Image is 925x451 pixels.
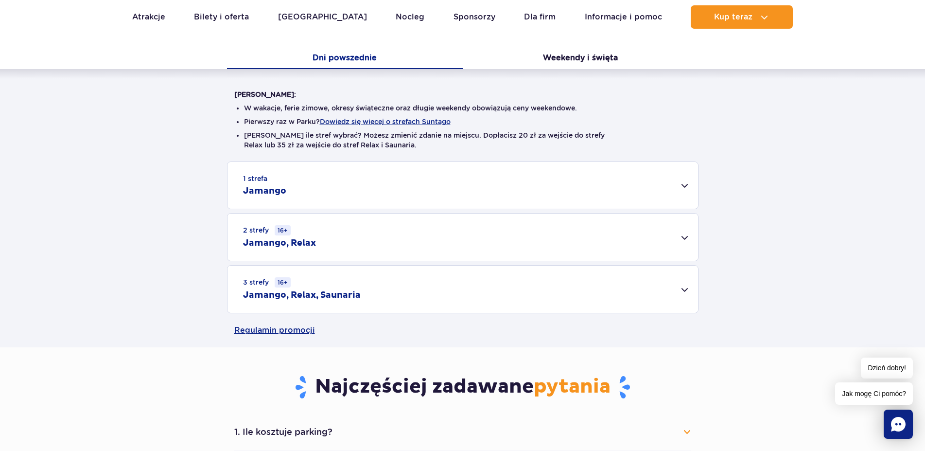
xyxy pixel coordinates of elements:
li: [PERSON_NAME] ile stref wybrać? Możesz zmienić zdanie na miejscu. Dopłacisz 20 zł za wejście do s... [244,130,681,150]
a: Sponsorzy [454,5,495,29]
a: Informacje i pomoc [585,5,662,29]
a: Atrakcje [132,5,165,29]
span: Kup teraz [714,13,752,21]
small: 16+ [275,225,291,235]
li: Pierwszy raz w Parku? [244,117,681,126]
h2: Jamango, Relax, Saunaria [243,289,361,301]
h2: Jamango, Relax [243,237,316,249]
a: Nocleg [396,5,424,29]
small: 16+ [275,277,291,288]
div: Chat [884,410,913,439]
button: 1. Ile kosztuje parking? [234,421,691,443]
button: Weekendy i święta [463,49,698,69]
button: Dowiedz się więcej o strefach Suntago [320,118,451,126]
h3: Najczęściej zadawane [234,375,691,400]
a: Bilety i oferta [194,5,249,29]
a: [GEOGRAPHIC_DATA] [278,5,367,29]
button: Dni powszednie [227,49,463,69]
small: 2 strefy [243,225,291,235]
span: pytania [534,375,611,399]
h2: Jamango [243,185,286,197]
small: 3 strefy [243,277,291,288]
small: 1 strefa [243,174,267,183]
button: Kup teraz [691,5,793,29]
span: Dzień dobry! [861,358,913,379]
span: Jak mogę Ci pomóc? [835,382,913,405]
strong: [PERSON_NAME]: [234,90,296,98]
a: Regulamin promocji [234,313,691,347]
a: Dla firm [524,5,556,29]
li: W wakacje, ferie zimowe, okresy świąteczne oraz długie weekendy obowiązują ceny weekendowe. [244,103,681,113]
